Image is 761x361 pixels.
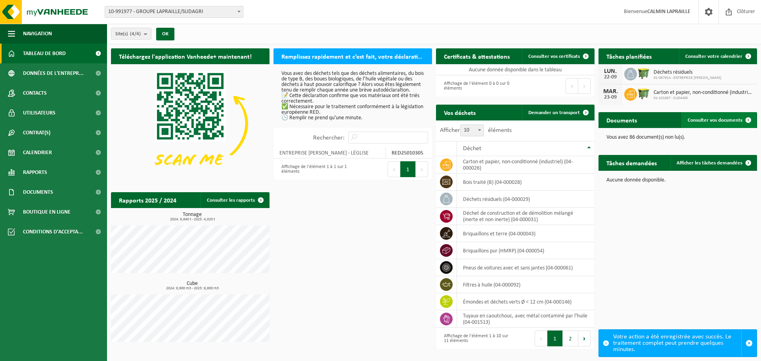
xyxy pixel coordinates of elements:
[105,6,243,17] span: 10-991977 - GROUPE LAPRAILLE/SUDAGRI
[436,48,518,64] h2: Certificats & attestations
[681,112,756,128] a: Consulter vos documents
[23,63,84,83] span: Données de l'entrepr...
[563,330,578,346] button: 2
[416,161,428,177] button: Next
[598,155,665,170] h2: Tâches demandées
[679,48,756,64] a: Consulter votre calendrier
[457,242,595,259] td: briquaillons pur (HMRP) (04-000054)
[602,95,618,100] div: 23-09
[613,330,741,357] div: Votre action a été enregistrée avec succès. Le traitement complet peut prendre quelques minutes.
[457,156,595,174] td: carton et papier, non-conditionné (industriel) (04-000026)
[156,28,174,40] button: OK
[23,162,47,182] span: Rapports
[23,123,50,143] span: Contrat(s)
[637,87,650,100] img: WB-1100-HPE-GN-50
[23,222,83,242] span: Conditions d'accepta...
[461,125,484,136] span: 10
[105,6,243,18] span: 10-991977 - GROUPE LAPRAILLE/SUDAGRI
[436,105,484,120] h2: Vos déchets
[457,191,595,208] td: déchets résiduels (04-000029)
[130,31,141,36] count: (4/4)
[670,155,756,171] a: Afficher les tâches demandées
[111,28,151,40] button: Site(s)(4/4)
[313,135,344,141] label: Rechercher:
[602,74,618,80] div: 22-09
[111,64,270,183] img: Download de VHEPlus App
[440,330,511,347] div: Affichage de l'élément 1 à 10 sur 11 éléments
[578,78,591,94] button: Next
[654,90,753,96] span: Carton et papier, non-conditionné (industriel)
[440,77,511,95] div: Affichage de l'élément 0 à 0 sur 0 éléments
[606,135,749,140] p: Vous avez 86 document(s) non lu(s).
[457,208,595,225] td: déchet de construction et de démolition mélangé (inerte et non inerte) (04-000031)
[115,212,270,222] h3: Tonnage
[201,192,269,208] a: Consulter les rapports
[23,202,71,222] span: Boutique en ligne
[528,54,580,59] span: Consulter vos certificats
[528,110,580,115] span: Demander un transport
[688,118,742,123] span: Consulter vos documents
[457,259,595,276] td: pneus de voitures avec et sans jantes (04-000061)
[23,83,47,103] span: Contacts
[578,330,591,346] button: Next
[685,54,742,59] span: Consulter votre calendrier
[522,105,594,120] a: Demander un transport
[606,178,749,183] p: Aucune donnée disponible.
[23,103,55,123] span: Utilisateurs
[602,88,618,95] div: MAR.
[400,161,416,177] button: 1
[457,225,595,242] td: briquaillons et terre (04-000043)
[598,48,660,64] h2: Tâches planifiées
[654,76,721,80] span: 01-087914 - ENTREPRISE [PERSON_NAME]
[111,48,260,64] h2: Téléchargez l'application Vanheede+ maintenant!
[457,174,595,191] td: bois traité (B) (04-000028)
[463,145,481,152] span: Déchet
[388,161,400,177] button: Previous
[392,150,423,156] strong: RED25010305
[677,160,742,166] span: Afficher les tâches demandées
[273,147,386,159] td: ENTREPRISE [PERSON_NAME] - LÉGLISE
[273,48,432,64] h2: Remplissez rapidement et c’est fait, votre déclaration RED pour 2025
[440,127,512,134] label: Afficher éléments
[111,192,184,208] h2: Rapports 2025 / 2024
[23,44,66,63] span: Tableau de bord
[647,9,690,15] strong: CALMIN LAPRAILLE
[23,24,52,44] span: Navigation
[281,71,424,121] p: Vous avez des déchets tels que des déchets alimentaires, du bois de type B, des boues biologiques...
[23,182,53,202] span: Documents
[277,160,349,178] div: Affichage de l'élément 1 à 1 sur 1 éléments
[115,281,270,290] h3: Cube
[547,330,563,346] button: 1
[566,78,578,94] button: Previous
[457,293,595,310] td: émondes et déchets verts Ø < 12 cm (04-000146)
[637,67,650,80] img: WB-1100-HPE-GN-50
[115,28,141,40] span: Site(s)
[598,112,645,128] h2: Documents
[115,218,270,222] span: 2024: 9,840 t - 2025: 4,020 t
[436,64,595,75] td: Aucune donnée disponible dans le tableau
[535,330,547,346] button: Previous
[460,124,484,136] span: 10
[23,143,52,162] span: Calendrier
[457,310,595,328] td: tuyaux en caoutchouc, avec métal contaminé par l'huile (04-001513)
[654,69,721,76] span: Déchets résiduels
[457,276,595,293] td: filtres à huile (04-000092)
[602,68,618,74] div: LUN.
[654,96,753,101] span: 01-101667 - SUDAGRI
[522,48,594,64] a: Consulter vos certificats
[115,287,270,290] span: 2024: 9,900 m3 - 2025: 8,800 m3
